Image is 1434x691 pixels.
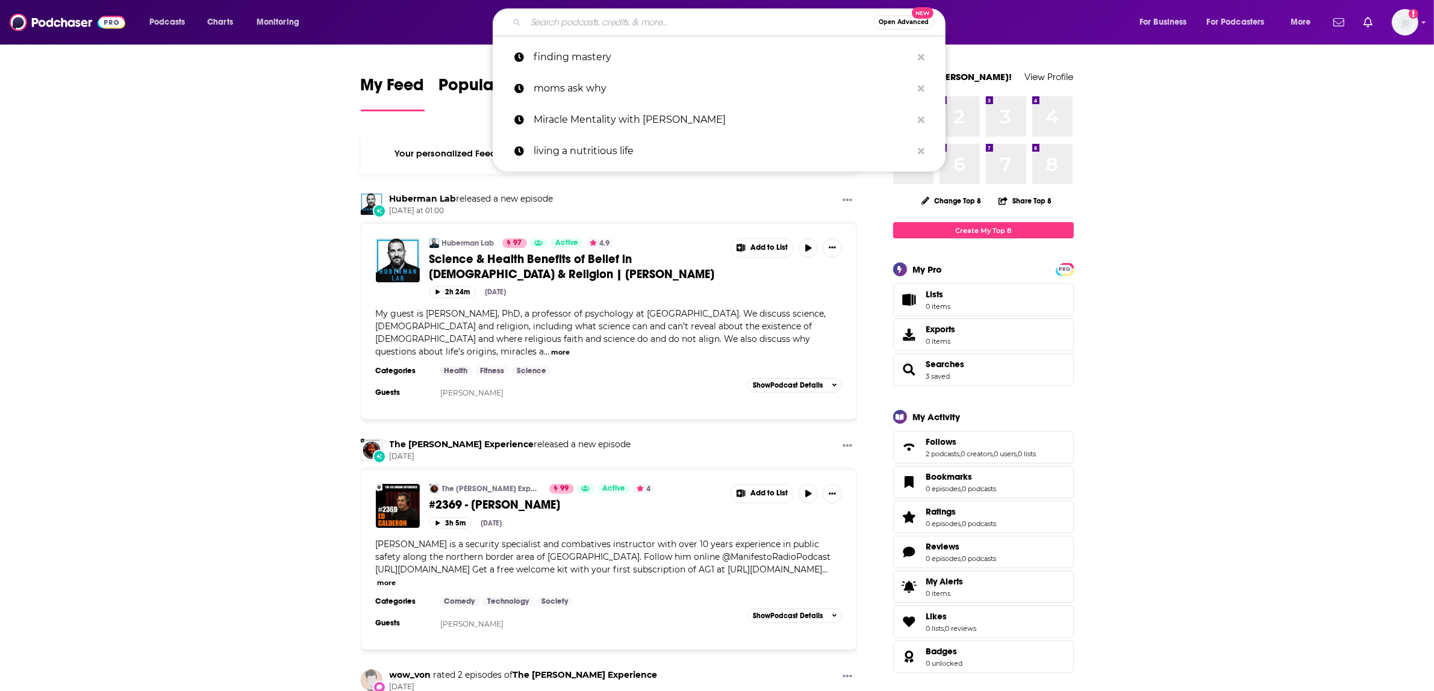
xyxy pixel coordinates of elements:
a: 97 [502,238,527,248]
a: Ratings [926,506,997,517]
a: [PERSON_NAME] [440,388,503,397]
a: #2369 - [PERSON_NAME] [429,497,722,512]
p: living a nutritious life [534,135,912,167]
a: Miracle Mentality with [PERSON_NAME] [493,104,946,135]
button: Show More Button [823,238,842,258]
span: Searches [893,353,1074,386]
button: 4.9 [586,238,614,248]
span: Podcasts [149,14,185,31]
p: Miracle Mentality with Tim Storey [534,104,912,135]
button: Change Top 8 [914,193,989,208]
button: Show More Button [838,193,857,208]
span: , [944,624,946,633]
span: [DATE] at 01:00 [390,206,553,216]
div: New Episode [373,204,386,217]
h3: Categories [376,596,430,606]
span: Bookmarks [926,471,973,482]
span: Show Podcast Details [753,381,823,389]
span: , [961,485,962,493]
a: Podchaser - Follow, Share and Rate Podcasts [10,11,125,34]
button: Show More Button [731,239,794,257]
span: Exports [926,324,956,335]
button: 3h 5m [429,517,472,528]
a: 0 episodes [926,485,961,493]
div: My Pro [913,264,943,275]
span: My Alerts [926,576,964,587]
h3: Guests [376,618,430,628]
h3: released a new episode [390,193,553,205]
a: Active [597,484,630,494]
span: , [961,519,962,528]
img: Huberman Lab [361,193,382,215]
a: The Joe Rogan Experience [513,669,658,680]
a: 0 users [994,450,1017,458]
span: rated 2 episodes [434,669,502,680]
h3: of [390,669,658,681]
a: Charts [199,13,240,32]
span: , [993,450,994,458]
a: 0 lists [926,624,944,633]
a: Bookmarks [926,471,997,482]
a: moms ask why [493,73,946,104]
span: Monitoring [257,14,299,31]
a: View Profile [1025,71,1074,82]
span: Science & Health Benefits of Belief in [DEMOGRAPHIC_DATA] & Religion | [PERSON_NAME] [429,252,715,282]
span: Add to List [750,243,788,252]
a: Lists [893,284,1074,316]
span: My guest is [PERSON_NAME], PhD, a professor of psychology at [GEOGRAPHIC_DATA]. We discuss scienc... [376,308,826,357]
a: Likes [926,611,977,622]
a: The Joe Rogan Experience [390,439,534,450]
span: More [1291,14,1311,31]
span: 99 [561,483,569,495]
span: Logged in as nicole.koremenos [1392,9,1418,36]
span: Bookmarks [893,466,1074,498]
a: 0 episodes [926,519,961,528]
span: My Alerts [897,578,921,595]
button: Show More Button [823,484,842,503]
p: moms ask why [534,73,912,104]
span: , [960,450,961,458]
a: Reviews [897,544,921,560]
button: open menu [1131,13,1202,32]
button: ShowPodcast Details [747,378,843,392]
img: #2369 - Ed Calderon [376,484,420,528]
img: The Joe Rogan Experience [361,439,382,460]
a: wow_von [361,669,382,691]
a: Science [512,366,551,376]
a: Huberman Lab [429,238,439,248]
a: 3 saved [926,372,950,380]
a: Searches [926,359,965,370]
a: Science & Health Benefits of Belief in God & Religion | Dr. David DeSteno [376,238,420,282]
h3: Guests [376,388,430,397]
a: Reviews [926,541,997,552]
a: 0 podcasts [962,554,997,563]
span: Reviews [926,541,960,552]
span: For Business [1139,14,1187,31]
span: Ratings [893,501,1074,533]
span: 0 items [926,337,956,345]
a: Society [537,596,573,606]
button: 2h 24m [429,287,476,298]
a: [PERSON_NAME] [440,619,503,628]
a: Badges [897,648,921,665]
a: Searches [897,361,921,378]
a: Huberman Lab [442,238,494,248]
a: 0 lists [1018,450,1037,458]
a: PRO [1058,264,1072,273]
button: Show More Button [731,485,794,503]
button: Share Top 8 [998,189,1052,212]
a: 0 podcasts [962,519,997,528]
a: living a nutritious life [493,135,946,167]
a: My Alerts [893,571,1074,603]
span: [PERSON_NAME] is a security specialist and combatives instructor with over 10 years experience in... [376,539,831,575]
span: Exports [897,326,921,343]
a: wow_von [390,669,431,680]
a: Show notifications dropdown [1359,12,1377,33]
a: Technology [482,596,534,606]
a: The Joe Rogan Experience [429,484,439,494]
a: 0 creators [961,450,993,458]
